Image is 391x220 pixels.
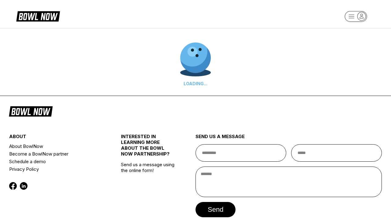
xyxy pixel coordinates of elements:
[121,134,177,162] div: INTERESTED IN LEARNING MORE ABOUT THE BOWL NOW PARTNERSHIP?
[9,158,102,165] a: Schedule a demo
[180,81,211,86] div: LOADING...
[9,165,102,173] a: Privacy Policy
[195,134,382,144] div: send us a message
[9,134,102,142] div: about
[9,142,102,150] a: About BowlNow
[9,150,102,158] a: Become a BowlNow partner
[195,202,236,217] button: send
